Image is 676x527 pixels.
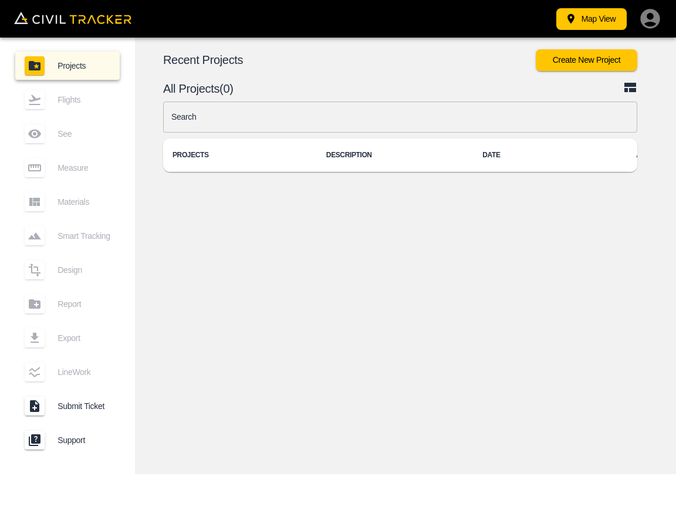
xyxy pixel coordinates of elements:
img: Civil Tracker [14,12,131,24]
button: Map View [556,8,627,30]
span: Support [58,435,110,445]
th: PROJECTS [163,138,317,172]
button: Create New Project [536,49,637,71]
p: Recent Projects [163,55,536,65]
a: Projects [15,52,120,80]
span: Submit Ticket [58,401,110,411]
th: DATE [473,138,627,172]
th: DESCRIPTION [317,138,473,172]
p: All Projects(0) [163,84,623,93]
span: Projects [58,61,110,70]
a: Submit Ticket [15,392,120,420]
a: Support [15,426,120,454]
